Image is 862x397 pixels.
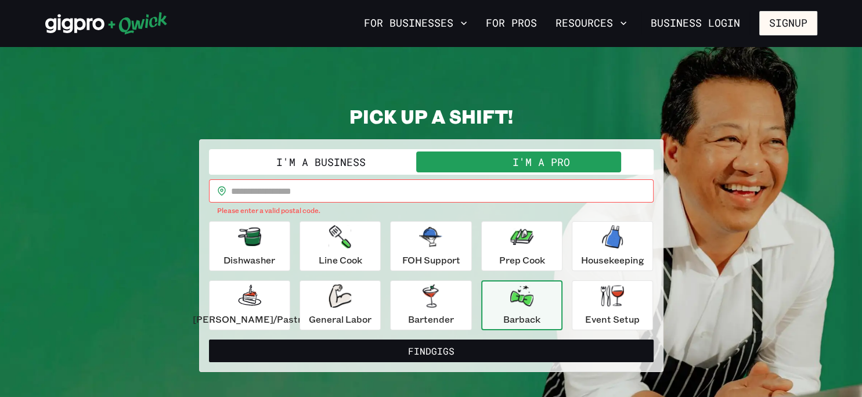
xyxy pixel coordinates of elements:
[217,205,645,216] p: Please enter a valid postal code.
[585,312,640,326] p: Event Setup
[503,312,540,326] p: Barback
[209,340,654,363] button: FindGigs
[481,280,562,330] button: Barback
[300,280,381,330] button: General Labor
[199,104,663,128] h2: PICK UP A SHIFT!
[300,221,381,271] button: Line Cook
[209,221,290,271] button: Dishwasher
[572,280,653,330] button: Event Setup
[223,253,275,267] p: Dishwasher
[759,11,817,35] button: Signup
[309,312,372,326] p: General Labor
[390,221,471,271] button: FOH Support
[581,253,644,267] p: Housekeeping
[551,13,632,33] button: Resources
[481,13,542,33] a: For Pros
[211,151,431,172] button: I'm a Business
[319,253,362,267] p: Line Cook
[641,11,750,35] a: Business Login
[481,221,562,271] button: Prep Cook
[499,253,544,267] p: Prep Cook
[402,253,460,267] p: FOH Support
[408,312,454,326] p: Bartender
[572,221,653,271] button: Housekeeping
[193,312,306,326] p: [PERSON_NAME]/Pastry
[431,151,651,172] button: I'm a Pro
[209,280,290,330] button: [PERSON_NAME]/Pastry
[390,280,471,330] button: Bartender
[359,13,472,33] button: For Businesses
